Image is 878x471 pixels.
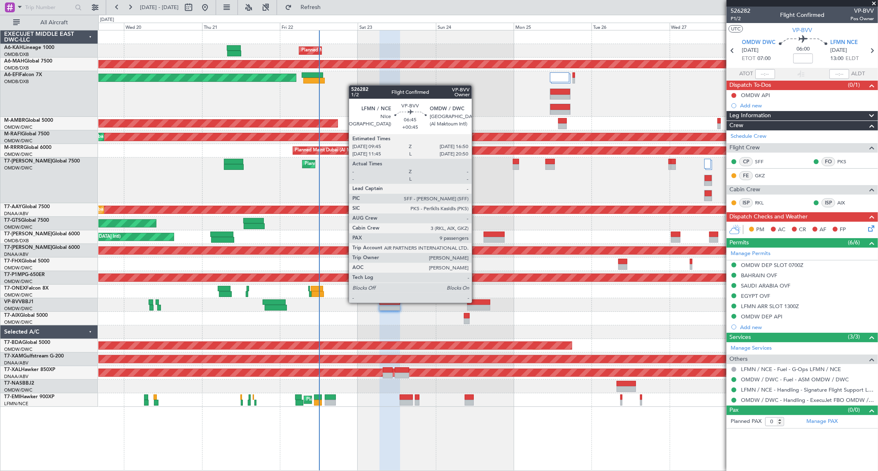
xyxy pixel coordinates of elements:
div: Wed 20 [124,23,202,30]
a: SFF [755,158,773,165]
a: DNAA/ABV [4,211,28,217]
a: A6-EFIFalcon 7X [4,72,42,77]
span: Leg Information [729,111,771,121]
a: OMDW/DWC [4,138,33,144]
div: Sat 23 [358,23,436,30]
a: Manage PAX [806,418,838,426]
span: Pos Owner [850,15,874,22]
a: OMDW/DWC [4,387,33,393]
span: (6/6) [848,238,860,247]
a: OMDW/DWC [4,265,33,271]
div: Planned Maint [PERSON_NAME] [306,394,375,406]
a: T7-BDAGlobal 5000 [4,340,50,345]
span: T7-XAM [4,354,23,359]
span: Services [729,333,751,342]
span: M-RAFI [4,132,21,137]
a: A6-MAHGlobal 7500 [4,59,52,64]
a: T7-[PERSON_NAME]Global 6000 [4,245,80,250]
span: AC [778,226,785,234]
span: FP [840,226,846,234]
a: OMDW/DWC [4,278,33,285]
span: T7-AAY [4,204,22,209]
div: ISP [822,198,835,207]
span: LFMN NCE [830,39,858,47]
span: CR [799,226,806,234]
div: CP [739,157,753,166]
a: LFMN / NCE - Fuel - G-Ops LFMN / NCE [741,366,841,373]
a: OMDB/DXB [4,51,29,58]
input: Trip Number [25,1,72,14]
div: LFMN ARR SLOT 1300Z [741,303,799,310]
a: M-RAFIGlobal 7500 [4,132,49,137]
button: Refresh [281,1,331,14]
span: P1/2 [731,15,750,22]
span: T7-[PERSON_NAME] [4,232,52,237]
div: EGYPT OVF [741,292,770,299]
a: OMDW / DWC - Fuel - ASM OMDW / DWC [741,376,849,383]
a: M-RRRRGlobal 6000 [4,145,51,150]
span: ETOT [742,55,756,63]
span: AF [820,226,826,234]
a: PKS [837,158,856,165]
span: T7-BDA [4,340,22,345]
a: LFMN / NCE - Handling - Signature Flight Support LFMN / NCE [741,386,874,393]
div: BAHRAIN OVF [741,272,777,279]
div: Planned Maint Dubai (Al Maktoum Intl) [295,144,376,157]
div: Flight Confirmed [780,11,824,20]
div: Tue 26 [592,23,669,30]
span: [DATE] - [DATE] [140,4,179,11]
span: All Aircraft [21,20,87,26]
span: Crew [729,121,743,130]
a: M-AMBRGlobal 5000 [4,118,53,123]
a: OMDW/DWC [4,151,33,158]
span: T7-EMI [4,394,20,399]
span: T7-XAL [4,367,21,372]
span: Dispatch Checks and Weather [729,212,808,222]
a: LFMN/NCE [4,401,28,407]
span: 06:00 [796,45,810,53]
div: Mon 25 [514,23,592,30]
button: All Aircraft [9,16,89,29]
a: OMDW/DWC [4,319,33,325]
a: OMDW/DWC [4,292,33,298]
span: ATOT [740,70,753,78]
button: UTC [729,25,743,32]
a: OMDW/DWC [4,165,33,171]
span: [DATE] [830,46,847,55]
span: T7-[PERSON_NAME] [4,245,52,250]
a: DNAA/ABV [4,374,28,380]
span: PM [756,226,764,234]
span: 526282 [731,7,750,15]
a: T7-NASBBJ2 [4,381,34,386]
div: SAUDI ARABIA OVF [741,282,790,289]
a: OMDW/DWC [4,124,33,130]
a: DNAA/ABV [4,251,28,258]
span: T7-AIX [4,313,20,318]
span: OMDW DWC [742,39,776,47]
div: Sun 24 [436,23,514,30]
div: FO [822,157,835,166]
a: OMDW/DWC [4,306,33,312]
a: T7-[PERSON_NAME]Global 6000 [4,232,80,237]
div: Fri 22 [280,23,358,30]
a: T7-AIXGlobal 5000 [4,313,48,318]
span: M-AMBR [4,118,25,123]
span: T7-P1MP [4,272,25,277]
span: A6-EFI [4,72,19,77]
a: Schedule Crew [731,132,766,141]
div: Planned Maint Dubai (Al Maktoum Intl) [61,131,142,143]
a: T7-EMIHawker 900XP [4,394,54,399]
div: ISP [739,198,753,207]
a: Manage Services [731,344,772,353]
a: GKZ [755,172,773,179]
a: OMDW/DWC [4,346,33,353]
span: Flight Crew [729,143,760,153]
div: Add new [740,324,874,331]
span: A6-MAH [4,59,24,64]
a: T7-GTSGlobal 7500 [4,218,49,223]
span: A6-KAH [4,45,23,50]
span: Cabin Crew [729,185,760,195]
span: ELDT [845,55,859,63]
a: Manage Permits [731,250,771,258]
span: VP-BVV [792,26,812,35]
